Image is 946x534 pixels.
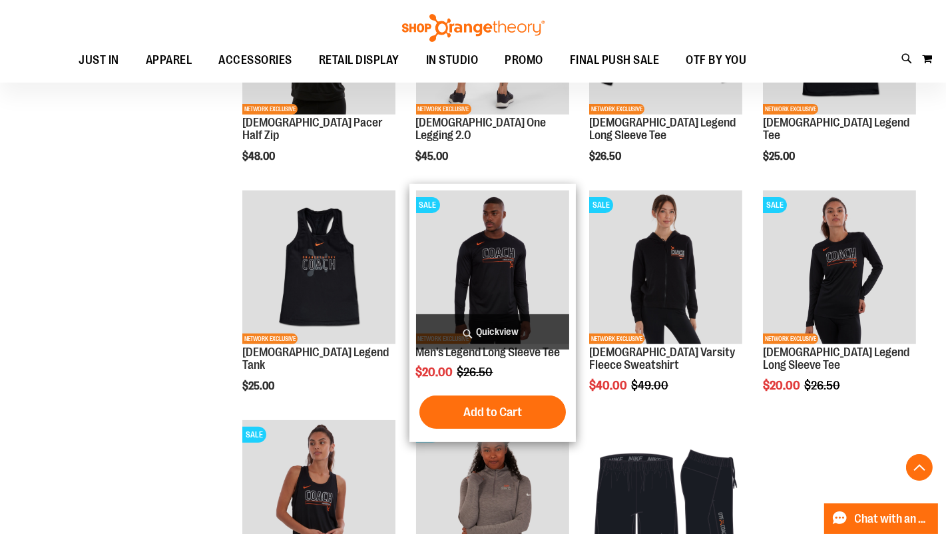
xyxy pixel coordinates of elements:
[413,45,492,75] a: IN STUDIO
[416,150,451,162] span: $45.00
[686,45,747,75] span: OTF BY YOU
[589,334,644,344] span: NETWORK EXCLUSIVE
[242,427,266,443] span: SALE
[416,366,455,379] span: $20.00
[242,150,277,162] span: $48.00
[242,190,395,346] a: OTF Ladies Coach FA23 Legend Tank - Black primary imageNETWORK EXCLUSIVE
[492,45,557,76] a: PROMO
[855,513,930,525] span: Chat with an Expert
[589,197,613,213] span: SALE
[763,190,916,344] img: OTF Ladies Coach FA22 Legend LS Tee - Black primary image
[589,379,629,392] span: $40.00
[763,197,787,213] span: SALE
[589,104,644,115] span: NETWORK EXCLUSIVE
[763,150,797,162] span: $25.00
[763,104,818,115] span: NETWORK EXCLUSIVE
[763,379,802,392] span: $20.00
[409,184,576,442] div: product
[416,314,569,350] a: Quickview
[242,104,298,115] span: NETWORK EXCLUSIVE
[319,45,399,75] span: RETAIL DISPLAY
[132,45,206,76] a: APPAREL
[416,190,569,344] img: OTF Mens Coach FA22 Legend 2.0 LS Tee - Black primary image
[79,45,120,75] span: JUST IN
[419,396,566,429] button: Add to Cart
[631,379,670,392] span: $49.00
[242,334,298,344] span: NETWORK EXCLUSIVE
[804,379,842,392] span: $26.50
[824,503,939,534] button: Chat with an Expert
[416,197,440,213] span: SALE
[146,45,192,75] span: APPAREL
[416,190,569,346] a: OTF Mens Coach FA22 Legend 2.0 LS Tee - Black primary imageSALENETWORK EXCLUSIVE
[557,45,673,76] a: FINAL PUSH SALE
[589,150,623,162] span: $26.50
[306,45,413,76] a: RETAIL DISPLAY
[242,116,383,142] a: [DEMOGRAPHIC_DATA] Pacer Half Zip
[505,45,544,75] span: PROMO
[400,14,547,42] img: Shop Orangetheory
[763,190,916,346] a: OTF Ladies Coach FA22 Legend LS Tee - Black primary imageSALENETWORK EXCLUSIVE
[463,405,522,419] span: Add to Cart
[242,190,395,344] img: OTF Ladies Coach FA23 Legend Tank - Black primary image
[416,116,547,142] a: [DEMOGRAPHIC_DATA] One Legging 2.0
[583,184,749,426] div: product
[236,184,402,426] div: product
[589,190,742,344] img: OTF Ladies Coach FA22 Varsity Fleece Full Zip - Black primary image
[242,380,276,392] span: $25.00
[66,45,133,76] a: JUST IN
[589,346,735,372] a: [DEMOGRAPHIC_DATA] Varsity Fleece Sweatshirt
[756,184,923,426] div: product
[570,45,660,75] span: FINAL PUSH SALE
[416,104,471,115] span: NETWORK EXCLUSIVE
[906,454,933,481] button: Back To Top
[219,45,293,75] span: ACCESSORIES
[416,346,561,359] a: Men's Legend Long Sleeve Tee
[242,346,389,372] a: [DEMOGRAPHIC_DATA] Legend Tank
[763,334,818,344] span: NETWORK EXCLUSIVE
[763,346,909,372] a: [DEMOGRAPHIC_DATA] Legend Long Sleeve Tee
[589,116,736,142] a: [DEMOGRAPHIC_DATA] Legend Long Sleeve Tee
[457,366,495,379] span: $26.50
[673,45,760,76] a: OTF BY YOU
[206,45,306,76] a: ACCESSORIES
[589,190,742,346] a: OTF Ladies Coach FA22 Varsity Fleece Full Zip - Black primary imageSALENETWORK EXCLUSIVE
[426,45,479,75] span: IN STUDIO
[763,116,909,142] a: [DEMOGRAPHIC_DATA] Legend Tee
